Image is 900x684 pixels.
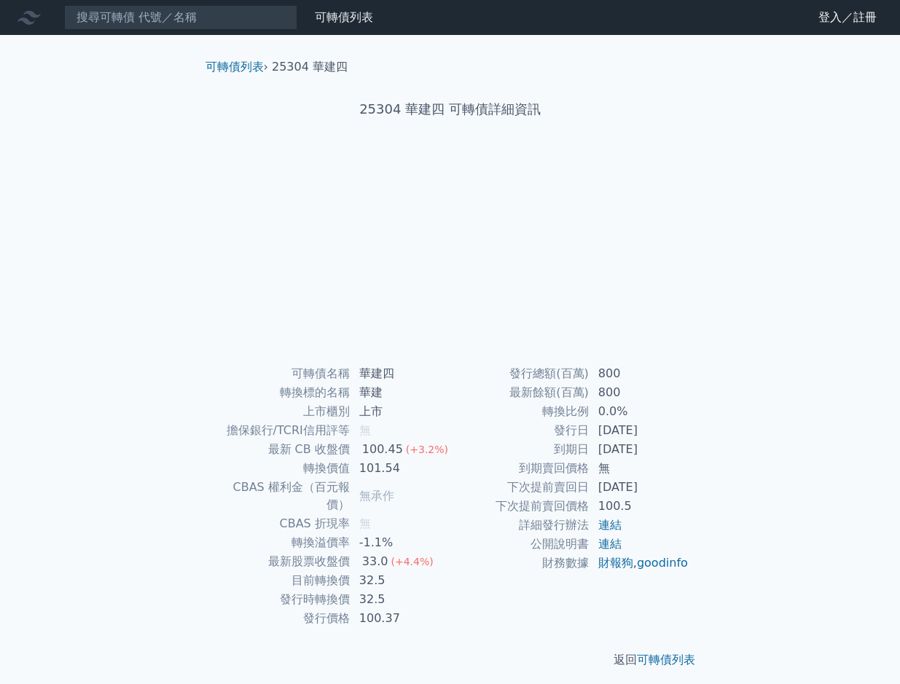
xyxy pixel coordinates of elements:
td: -1.1% [351,533,450,552]
td: 公開說明書 [450,535,590,554]
span: (+3.2%) [406,444,448,455]
td: 可轉債名稱 [211,364,351,383]
span: 無 [359,516,371,530]
span: (+4.4%) [391,556,433,567]
a: 財報狗 [598,556,633,570]
span: 無 [359,423,371,437]
td: [DATE] [590,440,689,459]
td: 101.54 [351,459,450,478]
td: 華建 [351,383,450,402]
td: 華建四 [351,364,450,383]
td: 到期日 [450,440,590,459]
td: 目前轉換價 [211,571,351,590]
a: 可轉債列表 [315,10,373,24]
td: 發行日 [450,421,590,440]
div: 33.0 [359,553,391,570]
li: 25304 華建四 [272,58,348,76]
td: 無 [590,459,689,478]
a: 可轉債列表 [637,653,695,667]
td: CBAS 權利金（百元報價） [211,478,351,514]
td: 轉換標的名稱 [211,383,351,402]
td: 32.5 [351,590,450,609]
td: 詳細發行辦法 [450,516,590,535]
div: 100.45 [359,441,406,458]
td: 轉換價值 [211,459,351,478]
td: 發行總額(百萬) [450,364,590,383]
td: 下次提前賣回日 [450,478,590,497]
td: 32.5 [351,571,450,590]
td: 800 [590,383,689,402]
td: [DATE] [590,478,689,497]
td: [DATE] [590,421,689,440]
td: 擔保銀行/TCRI信用評等 [211,421,351,440]
a: 連結 [598,537,622,551]
a: goodinfo [637,556,688,570]
li: › [206,58,268,76]
td: 100.37 [351,609,450,628]
td: 財務數據 [450,554,590,573]
a: 可轉債列表 [206,60,264,74]
td: 上市櫃別 [211,402,351,421]
td: , [590,554,689,573]
td: 100.5 [590,497,689,516]
p: 返回 [194,651,707,669]
td: 800 [590,364,689,383]
td: 最新股票收盤價 [211,552,351,571]
td: 轉換比例 [450,402,590,421]
td: 最新餘額(百萬) [450,383,590,402]
td: 轉換溢價率 [211,533,351,552]
a: 登入／註冊 [807,6,888,29]
a: 連結 [598,518,622,532]
h1: 25304 華建四 可轉債詳細資訊 [194,99,707,119]
td: 到期賣回價格 [450,459,590,478]
td: 發行時轉換價 [211,590,351,609]
input: 搜尋可轉債 代號／名稱 [64,5,297,30]
td: 下次提前賣回價格 [450,497,590,516]
td: CBAS 折現率 [211,514,351,533]
span: 無承作 [359,489,394,503]
td: 最新 CB 收盤價 [211,440,351,459]
td: 發行價格 [211,609,351,628]
td: 上市 [351,402,450,421]
td: 0.0% [590,402,689,421]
